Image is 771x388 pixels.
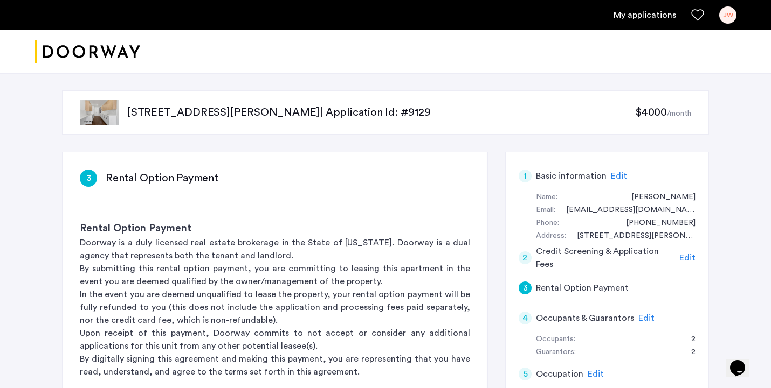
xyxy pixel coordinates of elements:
a: Favorites [691,9,704,22]
div: Guarantors: [536,346,576,359]
h3: Rental Option Payment [80,221,470,236]
p: By submitting this rental option payment, you are committing to leasing this apartment in the eve... [80,262,470,288]
div: 2851 Alton Drive [566,230,696,243]
div: 1 [519,170,532,182]
div: 4 [519,312,532,324]
h5: Rental Option Payment [536,281,629,294]
span: Edit [679,253,696,262]
a: My application [614,9,676,22]
div: 3 [80,170,97,187]
sub: /month [667,110,691,117]
p: By digitally signing this agreement and making this payment, you are representing that you have r... [80,352,470,378]
div: 3 [519,281,532,294]
div: 2 [680,346,696,359]
div: Occupants: [536,333,575,346]
img: apartment [80,100,119,125]
div: Email: [536,204,555,217]
h3: Rental Option Payment [106,171,218,186]
a: Cazamio logo [35,32,140,72]
span: Edit [611,172,627,180]
h5: Occupants & Guarantors [536,312,634,324]
div: +19145232617 [615,217,696,230]
span: $4000 [635,107,667,118]
h5: Occupation [536,368,583,380]
h5: Credit Screening & Application Fees [536,245,676,271]
span: Edit [588,370,604,378]
div: 5 [519,368,532,380]
div: 2 [680,333,696,346]
p: Doorway is a duly licensed real estate brokerage in the State of [US_STATE]. Doorway is a dual ag... [80,236,470,262]
div: Phone: [536,217,559,230]
div: Address: [536,230,566,243]
p: In the event you are deemed unqualified to lease the property, your rental option payment will be... [80,288,470,327]
p: [STREET_ADDRESS][PERSON_NAME] | Application Id: #9129 [127,105,635,120]
div: Name: [536,191,557,204]
h5: Basic information [536,170,607,182]
span: Edit [638,314,655,322]
div: Jeff Wellington [621,191,696,204]
p: Upon receipt of this payment, Doorway commits to not accept or consider any additional applicatio... [80,327,470,352]
div: jeffwellington1@gmail.com [555,204,696,217]
div: 2 [519,251,532,264]
div: JW [719,6,736,24]
iframe: chat widget [726,345,760,377]
img: logo [35,32,140,72]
